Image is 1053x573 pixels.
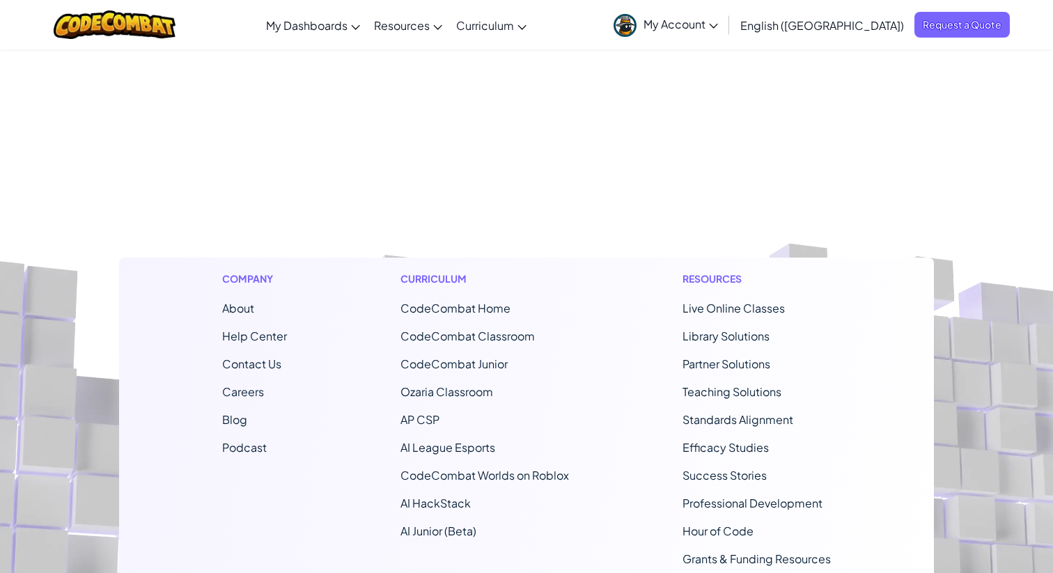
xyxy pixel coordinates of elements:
[456,18,514,33] span: Curriculum
[400,329,535,343] a: CodeCombat Classroom
[740,18,904,33] span: English ([GEOGRAPHIC_DATA])
[222,440,267,455] a: Podcast
[400,496,471,510] a: AI HackStack
[682,468,767,482] a: Success Stories
[222,272,287,286] h1: Company
[374,18,430,33] span: Resources
[614,14,637,37] img: avatar
[367,6,449,44] a: Resources
[733,6,911,44] a: English ([GEOGRAPHIC_DATA])
[682,301,785,315] a: Live Online Classes
[222,329,287,343] a: Help Center
[682,496,822,510] a: Professional Development
[222,301,254,315] a: About
[682,329,770,343] a: Library Solutions
[400,468,569,482] a: CodeCombat Worlds on Roblox
[643,17,718,31] span: My Account
[266,18,348,33] span: My Dashboards
[222,412,247,427] a: Blog
[400,524,476,538] a: AI Junior (Beta)
[400,384,493,399] a: Ozaria Classroom
[682,524,754,538] a: Hour of Code
[400,301,510,315] span: CodeCombat Home
[914,12,1010,38] a: Request a Quote
[682,412,793,427] a: Standards Alignment
[682,384,781,399] a: Teaching Solutions
[222,384,264,399] a: Careers
[682,551,831,566] a: Grants & Funding Resources
[400,356,508,371] a: CodeCombat Junior
[682,272,831,286] h1: Resources
[54,10,175,39] img: CodeCombat logo
[607,3,725,47] a: My Account
[449,6,533,44] a: Curriculum
[222,356,281,371] span: Contact Us
[259,6,367,44] a: My Dashboards
[682,440,769,455] a: Efficacy Studies
[400,412,439,427] a: AP CSP
[682,356,770,371] a: Partner Solutions
[400,272,569,286] h1: Curriculum
[400,440,495,455] a: AI League Esports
